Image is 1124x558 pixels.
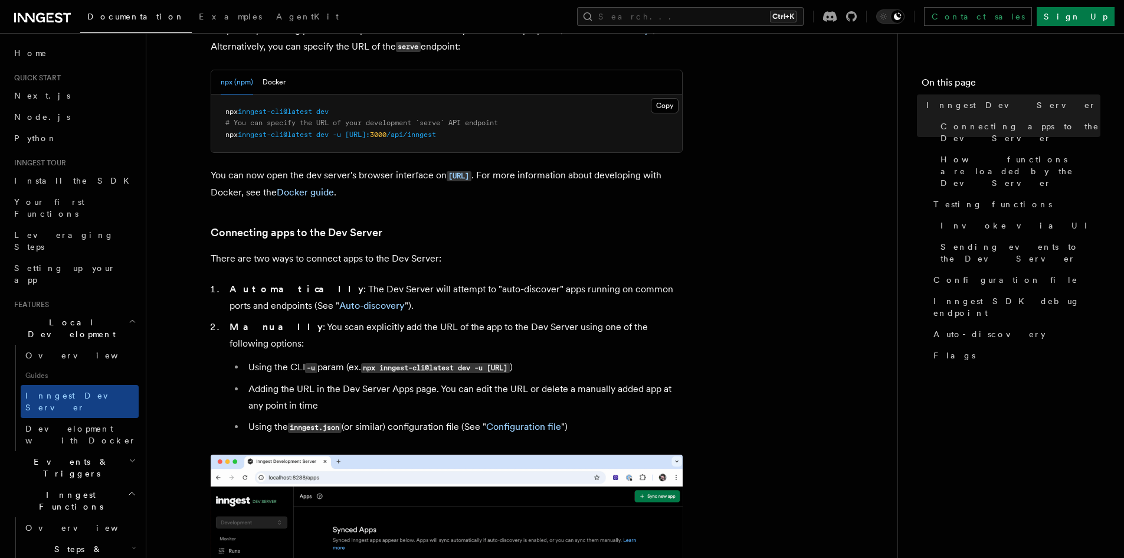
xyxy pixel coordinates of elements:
[245,381,683,414] li: Adding the URL in the Dev Server Apps page. You can edit the URL or delete a manually added app a...
[14,47,47,59] span: Home
[14,197,84,218] span: Your first Functions
[230,283,363,295] strong: Automatically
[199,12,262,21] span: Examples
[941,120,1100,144] span: Connecting apps to the Dev Server
[192,4,269,32] a: Examples
[21,517,139,539] a: Overview
[933,350,975,361] span: Flags
[333,130,341,139] span: -u
[211,250,683,267] p: There are two ways to connect apps to the Dev Server:
[25,523,147,533] span: Overview
[288,423,342,433] code: inngest.json
[21,418,139,451] a: Development with Docker
[941,220,1097,231] span: Invoke via UI
[21,345,139,366] a: Overview
[929,324,1100,345] a: Auto-discovery
[9,170,139,191] a: Install the SDK
[933,198,1052,210] span: Testing functions
[922,76,1100,94] h4: On this page
[238,130,312,139] span: inngest-cli@latest
[9,73,61,83] span: Quick start
[486,421,561,432] a: Configuration file
[876,9,905,24] button: Toggle dark mode
[9,300,49,309] span: Features
[929,269,1100,291] a: Configuration file
[263,70,286,94] button: Docker
[447,171,471,181] code: [URL]
[21,385,139,418] a: Inngest Dev Server
[9,484,139,517] button: Inngest Functions
[225,119,498,127] span: # You can specify the URL of your development `serve` API endpoint
[14,176,136,185] span: Install the SDK
[929,345,1100,366] a: Flags
[9,85,139,106] a: Next.js
[9,316,129,340] span: Local Development
[87,12,185,21] span: Documentation
[238,107,312,116] span: inngest-cli@latest
[9,224,139,257] a: Leveraging Steps
[936,236,1100,269] a: Sending events to the Dev Server
[14,133,57,143] span: Python
[926,99,1096,111] span: Inngest Dev Server
[9,345,139,451] div: Local Development
[269,4,346,32] a: AgentKit
[211,167,683,201] p: You can now open the dev server's browser interface on . For more information about developing wi...
[276,12,339,21] span: AgentKit
[25,351,147,360] span: Overview
[14,91,70,100] span: Next.js
[577,7,804,26] button: Search...Ctrl+K
[9,312,139,345] button: Local Development
[9,191,139,224] a: Your first Functions
[226,319,683,436] li: : You scan explicitly add the URL of the app to the Dev Server using one of the following options:
[933,295,1100,319] span: Inngest SDK debug endpoint
[9,257,139,291] a: Setting up your app
[651,98,679,113] button: Copy
[226,281,683,314] li: : The Dev Server will attempt to "auto-discover" apps running on common ports and endpoints (See ...
[316,107,329,116] span: dev
[933,328,1046,340] span: Auto-discovery
[924,7,1032,26] a: Contact sales
[9,158,66,168] span: Inngest tour
[14,263,116,285] span: Setting up your app
[1037,7,1115,26] a: Sign Up
[929,194,1100,215] a: Testing functions
[21,366,139,385] span: Guides
[361,363,510,373] code: npx inngest-cli@latest dev -u [URL]
[211,224,382,241] a: Connecting apps to the Dev Server
[230,321,323,332] strong: Manually
[245,419,683,436] li: Using the (or similar) configuration file (See " ")
[9,456,129,479] span: Events & Triggers
[221,70,253,94] button: npx (npm)
[14,230,114,252] span: Leveraging Steps
[80,4,192,33] a: Documentation
[9,106,139,128] a: Node.js
[936,116,1100,149] a: Connecting apps to the Dev Server
[9,489,127,513] span: Inngest Functions
[396,42,421,52] code: serve
[447,169,471,181] a: [URL]
[9,43,139,64] a: Home
[225,107,238,116] span: npx
[225,130,238,139] span: npx
[339,300,405,311] a: Auto-discovery
[936,215,1100,236] a: Invoke via UI
[9,451,139,484] button: Events & Triggers
[277,187,334,198] a: Docker guide
[386,130,436,139] span: /api/inngest
[941,154,1100,189] span: How functions are loaded by the Dev Server
[370,130,386,139] span: 3000
[933,274,1078,286] span: Configuration file
[941,241,1100,265] span: Sending events to the Dev Server
[922,94,1100,116] a: Inngest Dev Server
[316,130,329,139] span: dev
[929,291,1100,324] a: Inngest SDK debug endpoint
[25,391,126,412] span: Inngest Dev Server
[770,11,797,22] kbd: Ctrl+K
[936,149,1100,194] a: How functions are loaded by the Dev Server
[584,24,650,35] a: Auto-discovery
[345,130,370,139] span: [URL]:
[245,359,683,376] li: Using the CLI param (ex. )
[25,424,136,445] span: Development with Docker
[9,128,139,149] a: Python
[14,112,70,122] span: Node.js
